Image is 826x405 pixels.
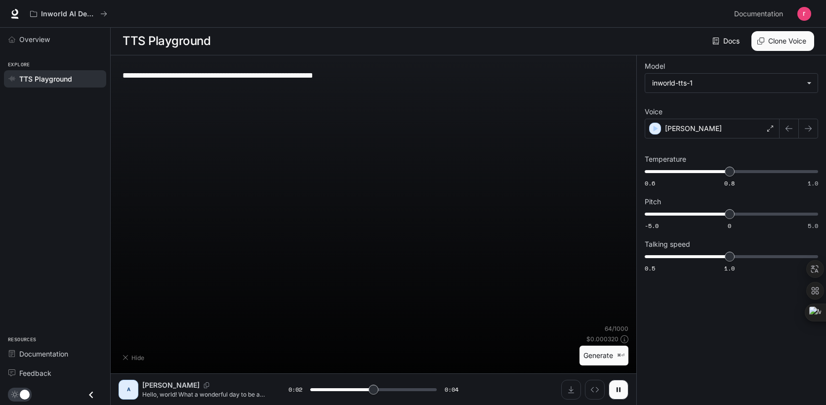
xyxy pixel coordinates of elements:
span: 0.8 [724,179,735,187]
div: inworld-tts-1 [652,78,802,88]
span: 0 [728,222,731,230]
button: Generate⌘⏎ [579,346,628,366]
a: Overview [4,31,106,48]
span: 0:02 [289,385,302,395]
span: 0:04 [445,385,458,395]
button: Download audio [561,380,581,400]
button: Inspect [585,380,605,400]
p: $ 0.000320 [586,335,619,343]
p: 64 / 1000 [605,324,628,333]
span: Dark mode toggle [20,389,30,400]
span: Overview [19,34,50,45]
a: Documentation [4,345,106,362]
span: TTS Playground [19,74,72,84]
a: Feedback [4,364,106,382]
span: 0.6 [645,179,655,187]
span: Documentation [19,349,68,359]
button: Hide [119,350,150,365]
span: 0.5 [645,264,655,272]
a: TTS Playground [4,70,106,88]
div: A [121,382,136,398]
span: Documentation [734,8,783,20]
p: [PERSON_NAME] [142,380,200,390]
button: All workspaces [26,4,112,24]
p: Hello, world! What a wonderful day to be a text-to-speech model! [142,390,265,399]
a: Docs [710,31,743,51]
button: Copy Voice ID [200,382,213,388]
span: -5.0 [645,222,659,230]
span: 5.0 [808,222,818,230]
span: Feedback [19,368,51,378]
p: Inworld AI Demos [41,10,96,18]
p: Pitch [645,198,661,205]
p: Voice [645,108,662,115]
button: Close drawer [80,385,102,405]
h1: TTS Playground [123,31,210,51]
a: Documentation [730,4,790,24]
p: Temperature [645,156,686,163]
p: Talking speed [645,241,690,248]
span: 1.0 [808,179,818,187]
img: User avatar [797,7,811,21]
button: User avatar [794,4,814,24]
div: inworld-tts-1 [645,74,818,92]
button: Clone Voice [751,31,814,51]
span: 1.0 [724,264,735,272]
p: ⌘⏎ [617,353,624,359]
p: Model [645,63,665,70]
p: [PERSON_NAME] [665,124,722,134]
